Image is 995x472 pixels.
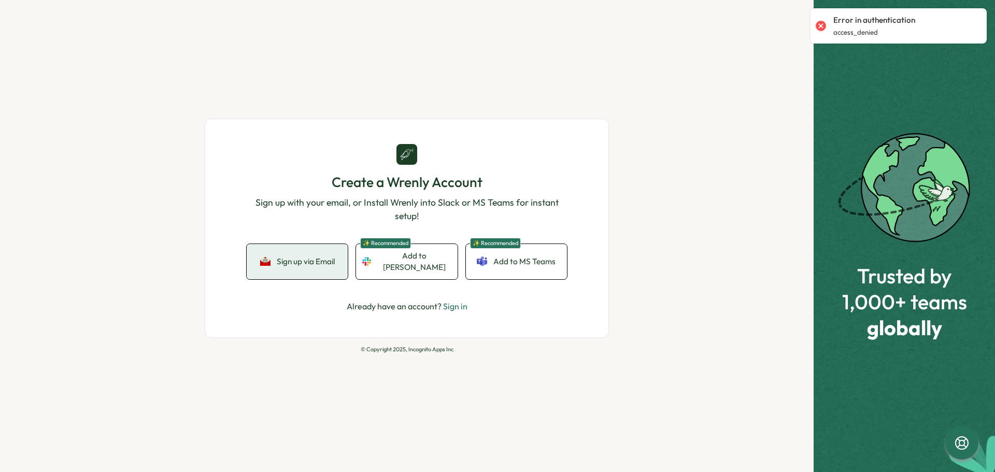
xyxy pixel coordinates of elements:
span: Sign up via Email [277,257,335,266]
a: Sign in [443,301,467,311]
h1: Create a Wrenly Account [247,173,567,191]
p: access_denied [833,28,878,37]
button: Sign up via Email [247,244,348,279]
span: Trusted by [842,264,967,287]
p: Error in authentication [833,15,915,26]
a: ✨ RecommendedAdd to MS Teams [466,244,567,279]
p: © Copyright 2025, Incognito Apps Inc [205,346,609,353]
span: Add to MS Teams [493,256,556,267]
span: ✨ Recommended [360,238,411,249]
span: 1,000+ teams [842,290,967,313]
a: ✨ RecommendedAdd to [PERSON_NAME] [356,244,457,279]
span: Add to [PERSON_NAME] [377,250,451,273]
p: Sign up with your email, or Install Wrenly into Slack or MS Teams for instant setup! [247,196,567,223]
p: Already have an account? [347,300,467,313]
span: ✨ Recommended [470,238,521,249]
span: globally [842,316,967,339]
